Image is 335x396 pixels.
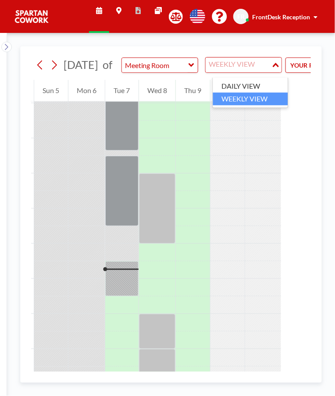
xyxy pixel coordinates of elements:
span: [DATE] [64,58,98,71]
div: Thu 9 [176,80,210,102]
div: Wed 8 [139,80,176,102]
span: FrontDesk Reception [252,13,310,21]
div: Sun 5 [34,80,68,102]
img: organization-logo [14,8,49,25]
li: DAILY VIEW [213,80,288,93]
span: FR [237,13,245,21]
div: Fri 10 [210,80,245,102]
div: Mon 6 [68,80,105,102]
div: Search for option [206,58,282,72]
div: Tue 7 [105,80,139,102]
input: Meeting Room [122,58,189,72]
span: of [103,58,112,72]
li: WEEKLY VIEW [213,93,288,105]
input: Search for option [207,59,271,71]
